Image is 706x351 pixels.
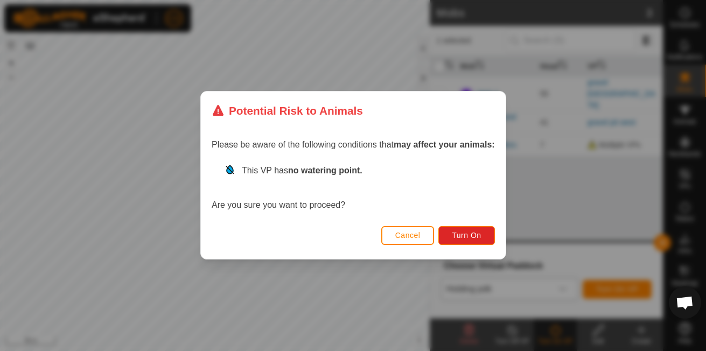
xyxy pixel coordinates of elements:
[669,286,701,319] div: Open chat
[394,141,495,150] strong: may affect your animals:
[438,226,494,245] button: Turn On
[212,102,363,119] div: Potential Risk to Animals
[212,141,495,150] span: Please be aware of the following conditions that
[395,231,420,240] span: Cancel
[212,165,495,212] div: Are you sure you want to proceed?
[381,226,434,245] button: Cancel
[242,166,362,175] span: This VP has
[288,166,362,175] strong: no watering point.
[452,231,481,240] span: Turn On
